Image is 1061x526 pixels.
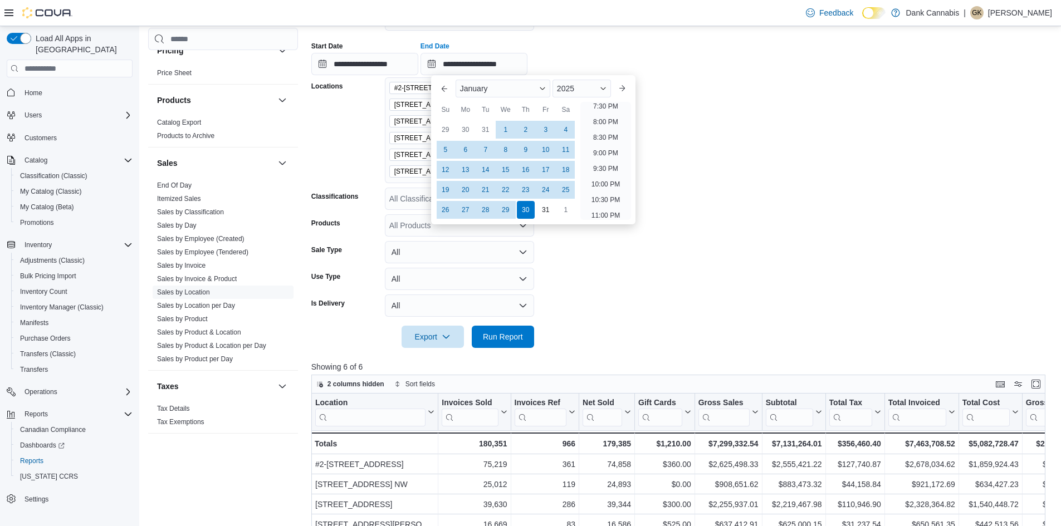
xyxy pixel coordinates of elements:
[20,131,61,145] a: Customers
[11,469,137,484] button: [US_STATE] CCRS
[16,200,79,214] a: My Catalog (Beta)
[698,398,749,426] div: Gross Sales
[638,437,691,450] div: $1,210.00
[157,405,190,412] a: Tax Details
[20,218,54,227] span: Promotions
[483,331,523,342] span: Run Report
[11,268,137,284] button: Bulk Pricing Import
[517,181,535,199] div: day-23
[477,101,495,119] div: Tu
[327,380,384,389] span: 2 columns hidden
[638,398,682,426] div: Gift Card Sales
[583,437,631,450] div: 179,385
[20,238,56,252] button: Inventory
[698,398,749,409] div: Gross Sales
[16,454,133,468] span: Reports
[394,99,473,110] span: [STREET_ADDRESS] NW
[437,181,454,199] div: day-19
[16,454,48,468] a: Reports
[385,268,534,290] button: All
[20,109,133,122] span: Users
[557,201,575,219] div: day-1
[456,80,550,97] div: Button. Open the month selector. January is currently selected.
[537,101,555,119] div: Fr
[25,89,42,97] span: Home
[157,341,266,350] span: Sales by Product & Location per Day
[157,131,214,140] span: Products to Archive
[698,437,758,450] div: $7,299,332.54
[394,149,461,160] span: [STREET_ADDRESS]
[157,181,192,189] a: End Of Day
[157,45,183,56] h3: Pricing
[16,332,133,345] span: Purchase Orders
[312,377,389,391] button: 2 columns hidden
[552,80,611,97] div: Button. Open the year selector. 2025 is currently selected.
[16,301,133,314] span: Inventory Manager (Classic)
[437,101,454,119] div: Su
[157,301,235,310] span: Sales by Location per Day
[157,261,206,270] span: Sales by Invoice
[583,398,631,426] button: Net Sold
[537,181,555,199] div: day-24
[557,181,575,199] div: day-25
[20,407,133,421] span: Reports
[16,363,133,376] span: Transfers
[20,407,52,421] button: Reports
[962,398,1019,426] button: Total Cost
[20,425,86,434] span: Canadian Compliance
[1011,377,1025,391] button: Display options
[580,102,631,220] ul: Time
[394,82,470,94] span: #2-[STREET_ADDRESS]
[589,162,623,175] li: 9:30 PM
[442,398,498,426] div: Invoices Sold
[437,141,454,159] div: day-5
[638,398,682,409] div: Gift Cards
[497,121,515,139] div: day-1
[25,134,57,142] span: Customers
[20,238,133,252] span: Inventory
[16,269,133,283] span: Bulk Pricing Import
[583,398,622,409] div: Net Sold
[389,99,487,111] span: 1829 Ranchlands Blvd. NW
[994,377,1007,391] button: Keyboard shortcuts
[157,274,237,283] span: Sales by Invoice & Product
[20,334,71,343] span: Purchase Orders
[11,437,137,453] a: Dashboards
[157,194,201,203] span: Itemized Sales
[20,350,76,358] span: Transfers (Classic)
[315,398,426,409] div: Location
[16,169,133,183] span: Classification (Classic)
[16,347,133,361] span: Transfers (Classic)
[964,6,966,19] p: |
[20,154,133,167] span: Catalog
[537,141,555,159] div: day-10
[20,492,133,506] span: Settings
[16,470,82,483] a: [US_STATE] CCRS
[436,80,453,97] button: Previous Month
[389,149,475,161] span: 3412 3 Ave NW
[311,245,342,254] label: Sale Type
[497,201,515,219] div: day-29
[157,381,179,392] h3: Taxes
[25,495,48,504] span: Settings
[157,95,273,106] button: Products
[829,437,881,450] div: $356,460.40
[157,68,192,77] span: Price Sheet
[514,437,575,450] div: 966
[20,109,46,122] button: Users
[157,315,208,323] a: Sales by Product
[497,101,515,119] div: We
[20,493,53,506] a: Settings
[862,7,886,19] input: Dark Mode
[517,101,535,119] div: Th
[157,181,192,190] span: End Of Day
[589,146,623,160] li: 9:00 PM
[157,342,266,350] a: Sales by Product & Location per Day
[11,346,137,362] button: Transfers (Classic)
[20,187,82,196] span: My Catalog (Classic)
[311,192,359,201] label: Classifications
[457,181,475,199] div: day-20
[157,355,233,363] span: Sales by Product per Day
[148,402,298,433] div: Taxes
[20,456,43,465] span: Reports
